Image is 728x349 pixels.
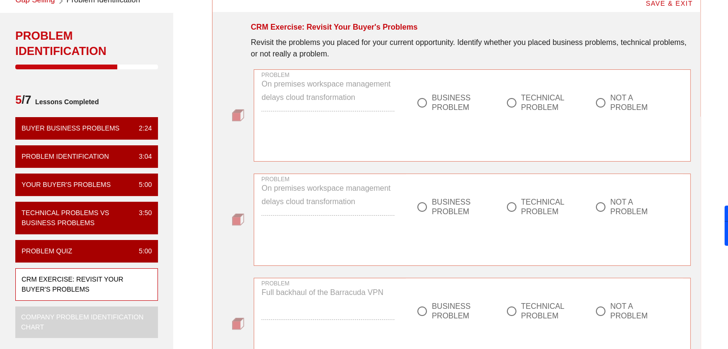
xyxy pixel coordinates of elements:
div: NOT A PROBLEM [610,93,665,112]
div: 5:00 [131,246,152,256]
div: NOT A PROBLEM [610,197,665,217]
div: Buyer Business Problems [22,123,120,133]
span: /7 [15,92,31,111]
div: Problem Identification [22,152,109,162]
div: Your Buyer's Problems [22,180,111,190]
div: CRM Exercise: Revisit Your Buyer's Problems [22,274,144,294]
div: NOT A PROBLEM [610,302,665,321]
div: TECHNICAL PROBLEM [521,93,575,112]
img: question-bullet.png [232,213,244,226]
div: 3:50 [131,208,152,228]
span: Lessons Completed [31,92,99,111]
div: BUSINESS PROBLEM [432,93,486,112]
div: Revisit the problems you placed for your current opportunity. Identify whether you placed busines... [251,37,691,60]
div: TECHNICAL PROBLEM [521,197,575,217]
span: 5 [15,93,22,106]
div: TECHNICAL PROBLEM [521,302,575,321]
div: Technical Problems vs Business Problems [22,208,131,228]
div: 5:00 [131,180,152,190]
div: 3:04 [131,152,152,162]
label: PROBLEM [261,176,290,183]
div: Problem Quiz [22,246,72,256]
div: BUSINESS PROBLEM [432,302,486,321]
div: BUSINESS PROBLEM [432,197,486,217]
img: question-bullet.png [232,317,244,330]
div: 2:24 [131,123,152,133]
label: PROBLEM [261,72,290,79]
div: Problem Identification [15,28,158,59]
img: question-bullet.png [232,109,244,121]
label: PROBLEM [261,280,290,287]
div: CRM Exercise: Revisit Your Buyer's Problems [251,22,417,33]
div: Company Problem Identification Chart [21,312,145,332]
